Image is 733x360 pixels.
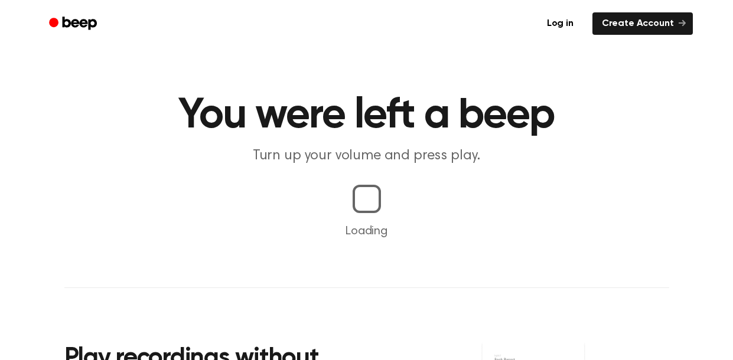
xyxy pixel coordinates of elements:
p: Turn up your volume and press play. [140,146,594,166]
a: Log in [535,10,585,37]
a: Beep [41,12,107,35]
p: Loading [14,222,719,240]
h1: You were left a beep [64,94,669,137]
a: Create Account [592,12,693,35]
